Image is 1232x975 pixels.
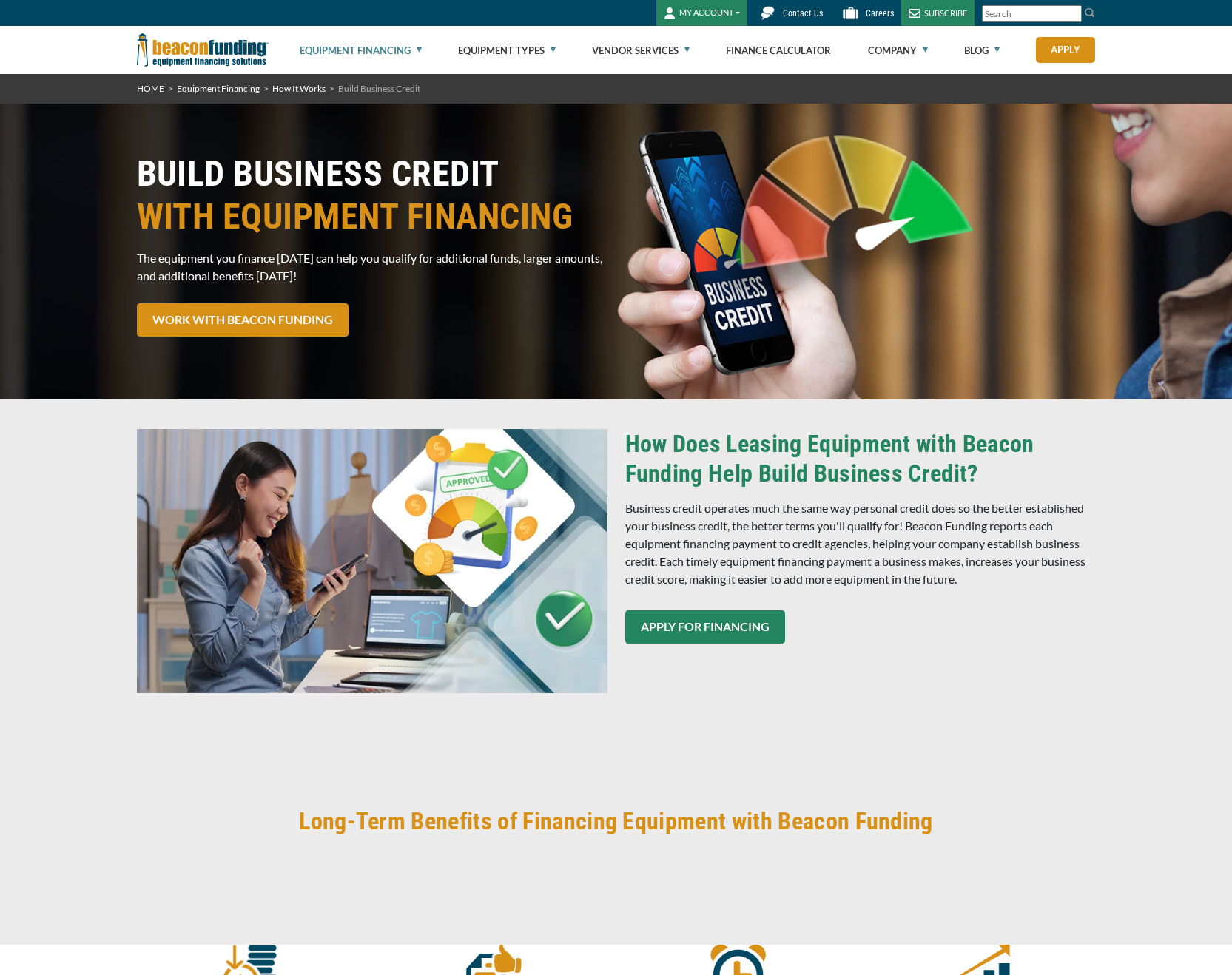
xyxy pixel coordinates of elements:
a: screen printing business owner establishes business credit by financing equipment [137,553,607,567]
img: screen printing business owner establishes business credit by financing equipment [137,429,607,693]
a: HOME [137,83,164,94]
span: Careers [866,8,894,18]
a: Equipment Types [458,27,556,74]
p: The equipment you finance [DATE] can help you qualify for additional funds, larger amounts, and a... [137,249,607,285]
input: Search [982,5,1082,22]
a: Company [868,27,928,74]
img: Beacon Funding Corporation logo [137,26,269,74]
a: Equipment Financing [177,83,260,94]
h3: Long-Term Benefits of Financing Equipment with Beacon Funding [137,806,1096,836]
img: Search [1084,7,1096,18]
a: Clear search text [1066,8,1078,20]
h3: How Does Leasing Equipment with Beacon Funding Help Build Business Credit? [625,429,1096,488]
h1: BUILD BUSINESS CREDIT [137,152,607,238]
a: Blog [964,27,1000,74]
a: Finance Calculator [726,27,831,74]
a: Vendor Services [592,27,690,74]
span: Build Business Credit [338,83,420,94]
a: Equipment Financing [300,27,422,74]
a: WORK WITH BEACON FUNDING [137,303,349,337]
a: How It Works [272,83,326,94]
a: Apply [1036,37,1095,63]
span: WITH EQUIPMENT FINANCING [137,195,607,238]
span: Contact Us [783,8,823,18]
p: Business credit operates much the same way personal credit does so the better established your bu... [625,499,1096,588]
a: APPLY FOR FINANCING [625,610,785,644]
